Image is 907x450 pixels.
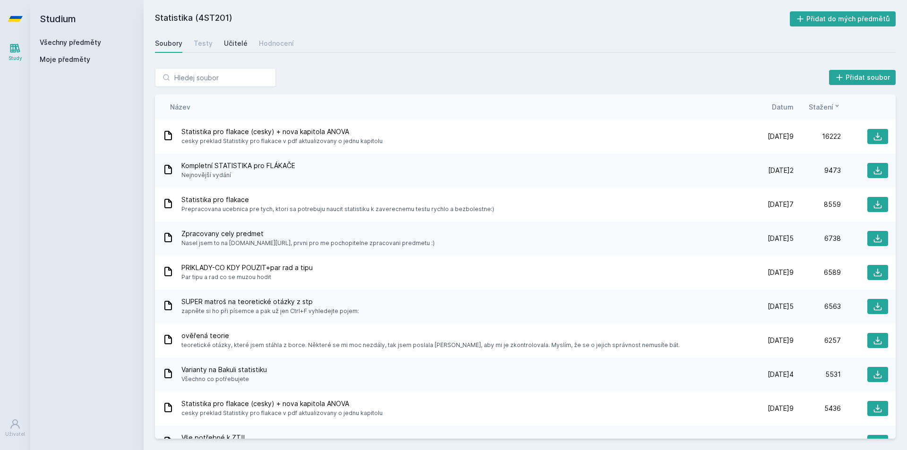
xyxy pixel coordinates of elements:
span: Statistika pro flakace (cesky) + nova kapitola ANOVA [181,399,383,408]
h2: Statistika (4ST201) [155,11,790,26]
span: Kompletní STATISTIKA pro FLÁKAČE [181,161,295,170]
button: Přidat soubor [829,70,896,85]
span: [DATE]4 [768,370,794,379]
div: 6738 [794,234,841,243]
div: 8559 [794,200,841,209]
a: Soubory [155,34,182,53]
button: Datum [772,102,794,112]
span: [DATE]9 [768,404,794,413]
button: Název [170,102,190,112]
span: teoretické otázky, které jsem stáhla z borce. Některé se mi moc nezdály, tak jsem poslala [PERSON... [181,340,680,350]
span: Par tipu a rad co se muzou hodit [181,272,313,282]
span: [DATE]9 [768,268,794,277]
span: [DATE]5 [768,234,794,243]
span: Nejnovější vydání [181,170,295,180]
div: Učitelé [224,39,248,48]
div: 6563 [794,302,841,311]
span: [DATE]9 [768,336,794,345]
div: 5387 [794,438,841,447]
span: Statistika pro flakace [181,195,494,204]
span: zapněte si ho při písemce a pak už jen Ctrl+F vyhledejte pojem: [181,306,359,316]
span: Moje předměty [40,55,90,64]
span: [DATE]9 [768,132,794,141]
div: Study [9,55,22,62]
span: Statistika pro flakace (cesky) + nova kapitola ANOVA [181,127,383,136]
div: 16222 [794,132,841,141]
span: Stažení [809,102,833,112]
div: Uživatel [5,431,25,438]
span: [DATE]2 [768,166,794,175]
span: [DATE]7 [768,200,794,209]
div: Soubory [155,39,182,48]
span: ověřená teorie [181,331,680,340]
div: 6589 [794,268,841,277]
a: Hodnocení [259,34,294,53]
div: 6257 [794,336,841,345]
button: Stažení [809,102,841,112]
span: Varianty na Bakuli statistiku [181,365,267,374]
div: Testy [194,39,213,48]
span: SUPER matroš na teoretické otázky z stp [181,297,359,306]
a: Učitelé [224,34,248,53]
span: Prepracovana ucebnica pre tych, ktori sa potrebuju naucit statistiku k zaverecnemu testu rychlo a... [181,204,494,214]
span: Všechno co potřebujete [181,374,267,384]
span: [DATE]3 [768,438,794,447]
span: cesky preklad Statistiky pro flakace v pdf aktualizovany o jednu kapitolu [181,408,383,418]
button: Přidat do mých předmětů [790,11,896,26]
a: Study [2,38,28,67]
span: [DATE]5 [768,302,794,311]
a: Testy [194,34,213,53]
span: Nasel jsem to na [DOMAIN_NAME][URL], prvni pro me pochopitelne zpracovani predmetu :) [181,238,435,248]
a: Všechny předměty [40,38,101,46]
div: 9473 [794,166,841,175]
span: PRIKLADY-CO KDY POUZIT+par rad a tipu [181,263,313,272]
span: Zpracovany cely predmet [181,229,435,238]
a: Uživatel [2,414,28,442]
div: 5436 [794,404,841,413]
span: cesky preklad Statistiky pro flakace v pdf aktualizovany o jednu kapitolu [181,136,383,146]
div: Hodnocení [259,39,294,48]
div: 5531 [794,370,841,379]
input: Hledej soubor [155,68,276,87]
span: Vše potřebné k ZT!! [181,433,332,442]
